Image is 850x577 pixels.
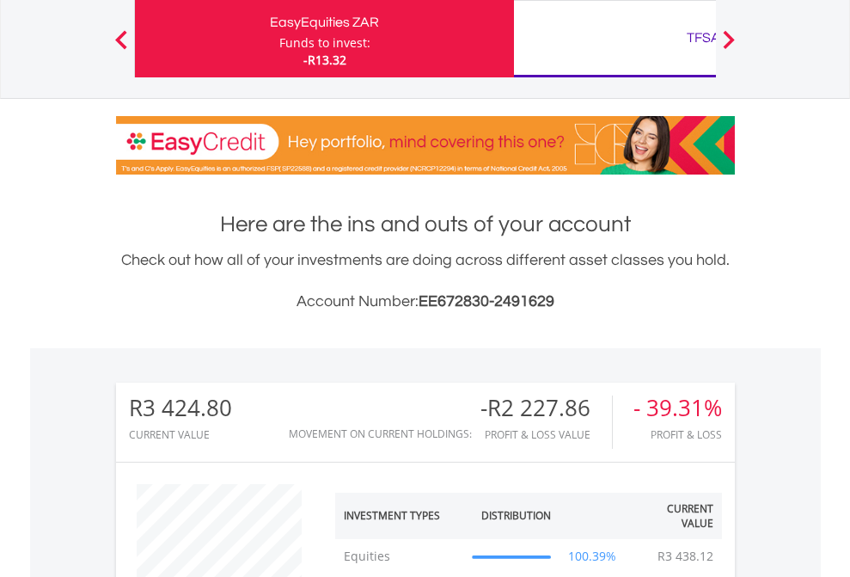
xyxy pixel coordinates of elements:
div: - 39.31% [633,396,722,420]
div: EasyEquities ZAR [145,10,504,34]
img: EasyCredit Promotion Banner [116,116,735,175]
div: Profit & Loss Value [480,429,612,440]
div: Check out how all of your investments are doing across different asset classes you hold. [116,249,735,314]
div: -R2 227.86 [480,396,612,420]
td: 100.39% [560,539,625,574]
th: Current Value [625,493,721,539]
td: R3 438.12 [649,539,722,574]
div: Profit & Loss [633,429,722,440]
h3: Account Number: [116,290,735,314]
span: EE672830-2491629 [419,293,554,310]
div: Movement on Current Holdings: [289,428,472,439]
div: R3 424.80 [129,396,232,420]
th: Investment Types [335,493,463,539]
div: CURRENT VALUE [129,429,232,440]
button: Next [712,39,746,56]
div: Funds to invest: [279,34,370,52]
button: Previous [104,39,138,56]
div: Distribution [481,508,551,523]
h1: Here are the ins and outs of your account [116,209,735,240]
td: Equities [335,539,463,574]
span: -R13.32 [303,52,346,68]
